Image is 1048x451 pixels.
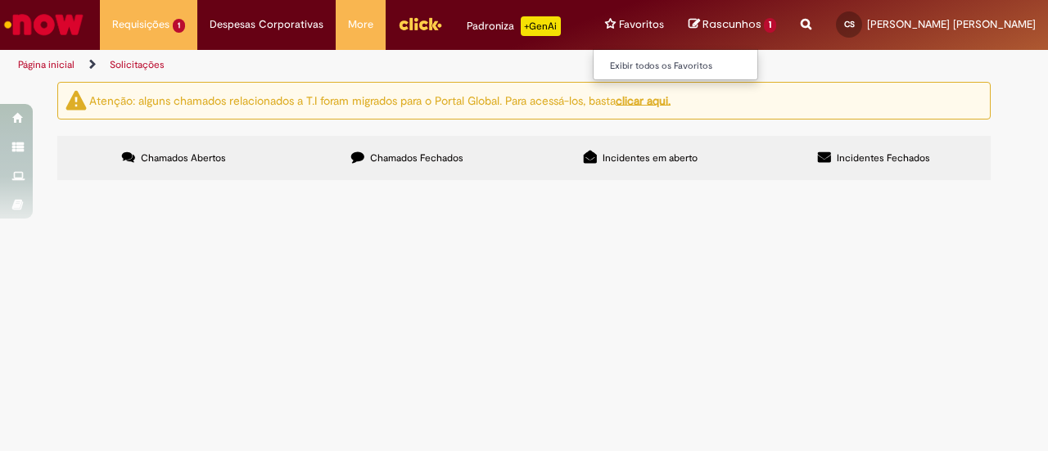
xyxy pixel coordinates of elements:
a: clicar aqui. [616,92,671,107]
span: [PERSON_NAME] [PERSON_NAME] [867,17,1036,31]
ul: Trilhas de página [12,50,686,80]
div: Padroniza [467,16,561,36]
a: Rascunhos [689,17,776,33]
img: click_logo_yellow_360x200.png [398,11,442,36]
a: Exibir todos os Favoritos [594,57,774,75]
span: Chamados Fechados [370,151,463,165]
a: Solicitações [110,58,165,71]
span: Favoritos [619,16,664,33]
ul: Favoritos [593,49,758,80]
span: Requisições [112,16,169,33]
span: CS [844,19,855,29]
img: ServiceNow [2,8,86,41]
span: 1 [764,18,776,33]
span: Chamados Abertos [141,151,226,165]
span: Incidentes Fechados [837,151,930,165]
span: Rascunhos [702,16,761,32]
ng-bind-html: Atenção: alguns chamados relacionados a T.I foram migrados para o Portal Global. Para acessá-los,... [89,92,671,107]
span: 1 [173,19,185,33]
a: Página inicial [18,58,75,71]
span: Incidentes em aberto [603,151,698,165]
span: More [348,16,373,33]
p: +GenAi [521,16,561,36]
span: Despesas Corporativas [210,16,323,33]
